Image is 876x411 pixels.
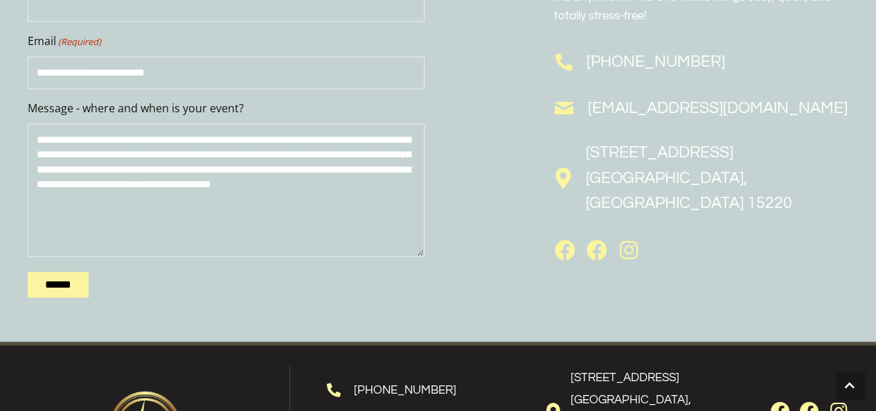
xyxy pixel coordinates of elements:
a: Instagram [618,240,640,262]
a: Facebook (videography) [586,240,608,262]
label: Message - where and when is your event? [28,100,424,118]
a: Facebook [554,240,576,262]
a: [STREET_ADDRESS][GEOGRAPHIC_DATA], [GEOGRAPHIC_DATA] 15220 [586,144,792,212]
a: [PHONE_NUMBER] [354,383,456,396]
span: (Required) [57,35,102,49]
label: Email [28,33,424,51]
a: [EMAIL_ADDRESS][DOMAIN_NAME] [588,100,848,116]
a: [PHONE_NUMBER] [587,53,725,70]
